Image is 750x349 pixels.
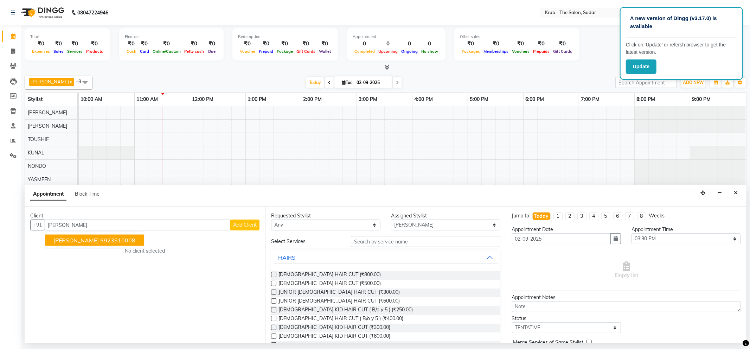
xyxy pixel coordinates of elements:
[30,220,45,230] button: +91
[151,49,182,54] span: Online/Custom
[52,40,65,48] div: ₹0
[151,40,182,48] div: ₹0
[512,233,611,244] input: yyyy-mm-dd
[635,94,657,104] a: 8:00 PM
[681,78,705,88] button: ADD NEW
[613,212,622,220] li: 6
[52,49,65,54] span: Sales
[278,288,400,297] span: JUNIOR [DEMOGRAPHIC_DATA] HAIR CUT (₹300.00)
[53,237,99,244] span: [PERSON_NAME]
[468,94,490,104] a: 5:00 PM
[65,49,84,54] span: Services
[275,49,295,54] span: Package
[238,40,257,48] div: ₹0
[295,49,317,54] span: Gift Cards
[278,332,390,341] span: [DEMOGRAPHIC_DATA] KID HAIR CUT (₹600.00)
[531,49,551,54] span: Prepaids
[630,14,733,30] p: A new version of Dingg (v3.17.0) is available
[30,34,105,40] div: Total
[138,40,151,48] div: ₹0
[577,212,586,220] li: 3
[351,236,500,247] input: Search by service name
[553,212,563,220] li: 1
[513,339,584,348] span: Merge Services of Same Stylist
[340,80,354,85] span: Tue
[76,78,86,84] span: +8
[419,49,440,54] span: No show
[377,49,399,54] span: Upcoming
[512,294,741,301] div: Appointment Notes
[77,3,108,23] b: 08047224946
[460,40,482,48] div: ₹0
[551,40,574,48] div: ₹0
[28,136,49,142] span: TOUSHIF
[399,40,419,48] div: 0
[100,237,135,244] ngb-highlight: 9923510008
[551,49,574,54] span: Gift Cards
[626,41,737,56] p: Click on ‘Update’ or refersh browser to get the latest version.
[589,212,598,220] li: 4
[257,40,275,48] div: ₹0
[30,40,52,48] div: ₹0
[28,123,67,129] span: [PERSON_NAME]
[601,212,610,220] li: 5
[391,212,500,220] div: Assigned Stylist
[534,212,549,220] div: Today
[531,40,551,48] div: ₹0
[84,40,105,48] div: ₹0
[45,220,230,230] input: Search by Name/Mobile/Email/Code
[278,271,381,280] span: [DEMOGRAPHIC_DATA] HAIR CUT (₹800.00)
[460,34,574,40] div: Other sales
[274,251,497,264] button: HAIRS
[353,34,440,40] div: Appointment
[238,34,333,40] div: Redemption
[18,3,66,23] img: logo
[278,253,295,262] div: HAIRS
[412,94,435,104] a: 4:00 PM
[84,49,105,54] span: Products
[510,49,531,54] span: Vouchers
[512,315,621,322] div: Status
[510,40,531,48] div: ₹0
[233,222,257,228] span: Add Client
[30,49,52,54] span: Expenses
[28,163,46,169] span: NONDO
[47,247,243,255] div: No client selected
[238,49,257,54] span: Voucher
[632,226,741,233] div: Appointment Time
[524,94,546,104] a: 6:00 PM
[482,49,510,54] span: Memberships
[182,40,206,48] div: ₹0
[135,94,160,104] a: 11:00 AM
[65,40,84,48] div: ₹0
[266,238,346,245] div: Select Services
[125,40,138,48] div: ₹0
[28,96,43,102] span: Stylist
[278,315,403,324] span: [DEMOGRAPHIC_DATA] HAIR CUT ( B/o y 5 ) (₹400.00)
[278,306,413,315] span: [DEMOGRAPHIC_DATA] KID HAIR CUT ( B/o y 5 ) (₹250.00)
[625,212,634,220] li: 7
[79,94,104,104] a: 10:00 AM
[278,297,400,306] span: JUNIOR [DEMOGRAPHIC_DATA] HAIR CUT (₹600.00)
[69,79,72,84] a: x
[206,40,218,48] div: ₹0
[637,212,646,220] li: 8
[317,49,333,54] span: Wallet
[357,94,379,104] a: 3:00 PM
[278,324,390,332] span: [DEMOGRAPHIC_DATA] KID HAIR CUT (₹300.00)
[354,77,390,88] input: 2025-09-02
[257,49,275,54] span: Prepaid
[138,49,151,54] span: Card
[690,94,712,104] a: 9:00 PM
[125,34,218,40] div: Finance
[125,49,138,54] span: Cash
[190,94,215,104] a: 12:00 PM
[683,80,704,85] span: ADD NEW
[353,49,377,54] span: Completed
[512,226,621,233] div: Appointment Date
[317,40,333,48] div: ₹0
[75,191,100,197] span: Block Time
[419,40,440,48] div: 0
[246,94,268,104] a: 1:00 PM
[482,40,510,48] div: ₹0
